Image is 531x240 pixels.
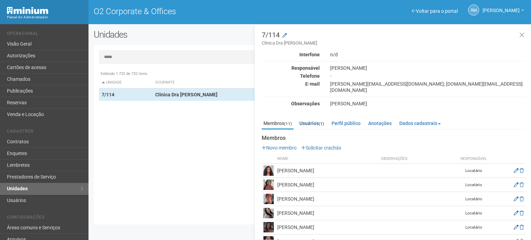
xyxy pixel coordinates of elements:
[262,31,525,46] h3: 7/114
[282,32,287,39] a: Modificar a unidade
[319,121,324,126] small: (1)
[456,164,491,178] td: Locatário
[514,224,519,230] a: Editar membro
[325,81,531,93] div: [PERSON_NAME][EMAIL_ADDRESS][DOMAIN_NAME]; [DOMAIN_NAME][EMAIL_ADDRESS][DOMAIN_NAME]
[412,8,458,14] a: Voltar para o portal
[514,182,519,188] a: Editar membro
[456,220,491,234] td: Locatário
[155,92,217,97] strong: Clínica Dra [PERSON_NAME]
[456,206,491,220] td: Locatário
[276,178,379,192] td: [PERSON_NAME]
[262,135,525,141] strong: Membros
[276,164,379,178] td: [PERSON_NAME]
[520,224,524,230] a: Excluir membro
[276,206,379,220] td: [PERSON_NAME]
[262,40,525,46] small: Clínica Dra [PERSON_NAME]
[262,145,297,151] a: Novo membro
[284,121,292,126] small: (11)
[257,81,325,87] div: E-mail
[263,208,274,218] img: user.png
[99,77,152,88] th: Unidade: activate to sort column descending
[152,77,339,88] th: Ocupante: activate to sort column ascending
[514,196,519,202] a: Editar membro
[379,154,456,164] th: Observações
[520,196,524,202] a: Excluir membro
[263,194,274,204] img: user.png
[7,14,83,20] div: Painel do Administrador
[366,118,393,128] a: Anotações
[257,65,325,71] div: Responsável
[7,129,83,136] li: Cadastros
[456,192,491,206] td: Locatário
[257,100,325,107] div: Observações
[468,4,479,16] a: RM
[520,210,524,216] a: Excluir membro
[276,154,379,164] th: Nome
[99,71,521,77] div: Exibindo 1-732 de 732 itens
[483,1,520,13] span: Rogério Machado
[514,168,519,173] a: Editar membro
[263,165,274,176] img: user.png
[7,215,83,222] li: Configurações
[456,178,491,192] td: Locatário
[520,182,524,188] a: Excluir membro
[520,168,524,173] a: Excluir membro
[7,31,83,38] li: Operacional
[263,222,274,232] img: user.png
[330,118,362,128] a: Perfil público
[298,118,326,128] a: Usuários(1)
[456,154,491,164] th: Responsável
[102,92,114,97] strong: 7/114
[257,51,325,58] div: Interfone
[398,118,442,128] a: Dados cadastrais
[276,192,379,206] td: [PERSON_NAME]
[301,145,341,151] a: Solicitar crachás
[514,210,519,216] a: Editar membro
[325,100,531,107] div: [PERSON_NAME]
[325,73,531,79] div: -
[263,180,274,190] img: user.png
[325,51,531,58] div: n/d
[94,29,268,40] h2: Unidades
[7,7,48,14] img: Minium
[262,118,294,129] a: Membros(11)
[276,220,379,234] td: [PERSON_NAME]
[483,9,524,14] a: [PERSON_NAME]
[257,73,325,79] div: Telefone
[325,65,531,71] div: [PERSON_NAME]
[94,7,305,16] h1: O2 Corporate & Offices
